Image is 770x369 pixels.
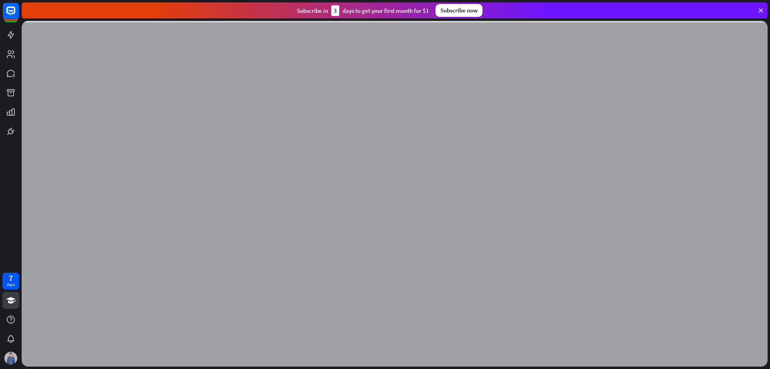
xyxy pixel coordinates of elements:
[331,5,339,16] div: 3
[436,4,482,17] div: Subscribe now
[2,273,19,289] a: 7 days
[7,282,15,287] div: days
[297,5,429,16] div: Subscribe in days to get your first month for $1
[9,275,13,282] div: 7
